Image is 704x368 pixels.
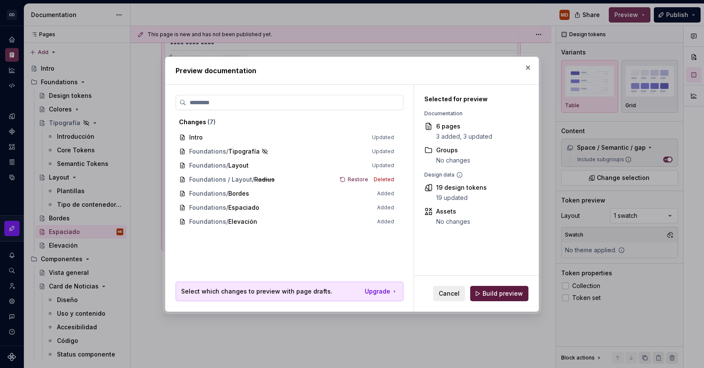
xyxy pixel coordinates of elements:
div: No changes [436,217,470,226]
div: No changes [436,156,470,165]
p: Select which changes to preview with page drafts. [181,287,332,296]
div: Assets [436,207,470,216]
div: Design data [424,171,524,178]
div: 6 pages [436,122,492,131]
button: Build preview [470,286,528,301]
button: Restore [337,175,372,184]
div: Changes [179,118,394,126]
span: Restore [348,176,368,183]
span: Build preview [483,289,523,298]
div: 19 updated [436,194,487,202]
button: Upgrade [365,287,398,296]
div: Selected for preview [424,95,524,103]
div: 3 added, 3 updated [436,132,492,141]
button: Cancel [433,286,465,301]
span: ( 7 ) [207,118,216,126]
span: Cancel [439,289,460,298]
div: Groups [436,146,470,154]
div: Documentation [424,110,524,117]
div: 19 design tokens [436,183,487,192]
h2: Preview documentation [176,66,528,76]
